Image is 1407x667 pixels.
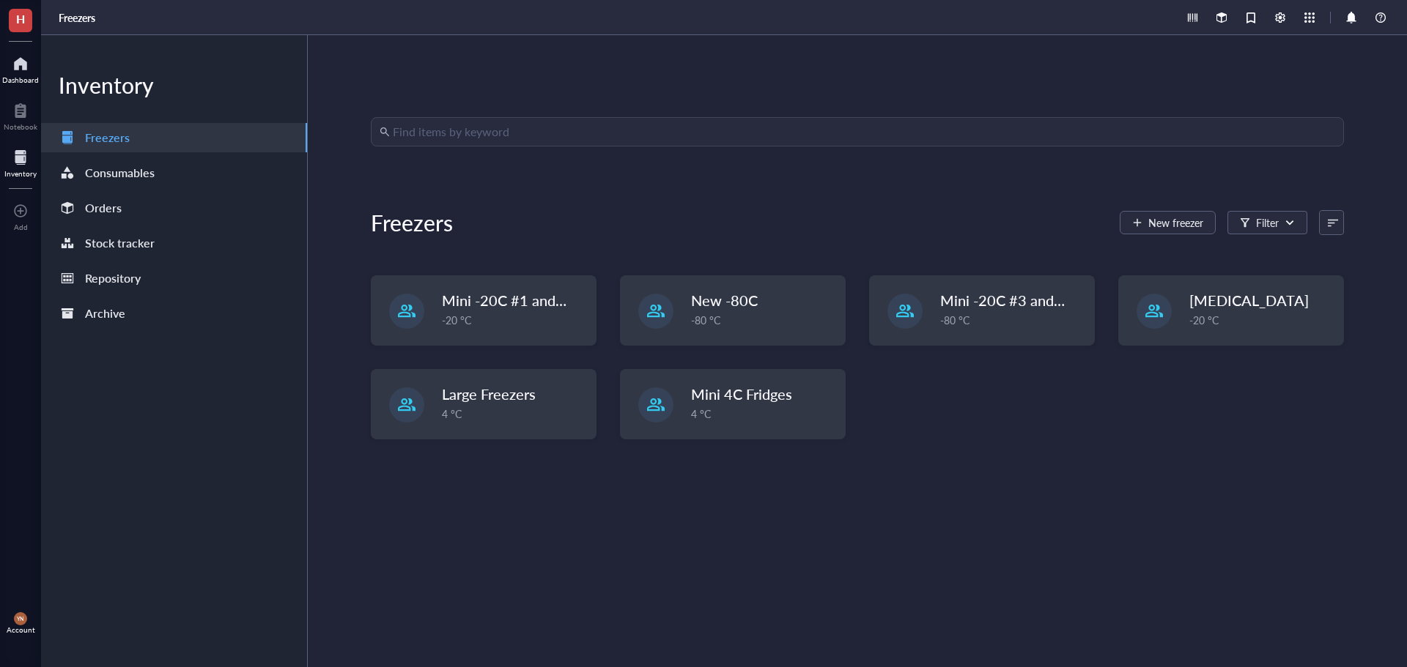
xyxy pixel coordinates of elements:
[59,11,98,24] a: Freezers
[1256,215,1279,231] div: Filter
[4,146,37,178] a: Inventory
[41,70,307,100] div: Inventory
[442,406,587,422] div: 4 °C
[41,193,307,223] a: Orders
[14,223,28,231] div: Add
[41,299,307,328] a: Archive
[442,384,536,404] span: Large Freezers
[1148,217,1203,228] span: New freezer
[85,303,125,324] div: Archive
[1189,312,1334,328] div: -20 °C
[17,616,24,622] span: YN
[691,312,836,328] div: -80 °C
[691,384,792,404] span: Mini 4C Fridges
[41,228,307,258] a: Stock tracker
[2,52,39,84] a: Dashboard
[7,625,35,634] div: Account
[41,264,307,293] a: Repository
[85,163,155,183] div: Consumables
[1189,290,1309,310] span: [MEDICAL_DATA]
[442,312,587,328] div: -20 °C
[940,290,1075,310] span: Mini -20C #3 and #4
[16,10,25,28] span: H
[85,127,130,148] div: Freezers
[371,208,453,237] div: Freezers
[691,290,758,310] span: New -80C
[691,406,836,422] div: 4 °C
[940,312,1085,328] div: -80 °C
[85,268,141,288] div: Repository
[4,169,37,178] div: Inventory
[85,198,122,218] div: Orders
[85,233,155,253] div: Stock tracker
[1120,211,1216,234] button: New freezer
[41,123,307,152] a: Freezers
[4,99,37,131] a: Notebook
[2,75,39,84] div: Dashboard
[442,290,577,310] span: Mini -20C #1 and #2
[4,122,37,131] div: Notebook
[41,158,307,187] a: Consumables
